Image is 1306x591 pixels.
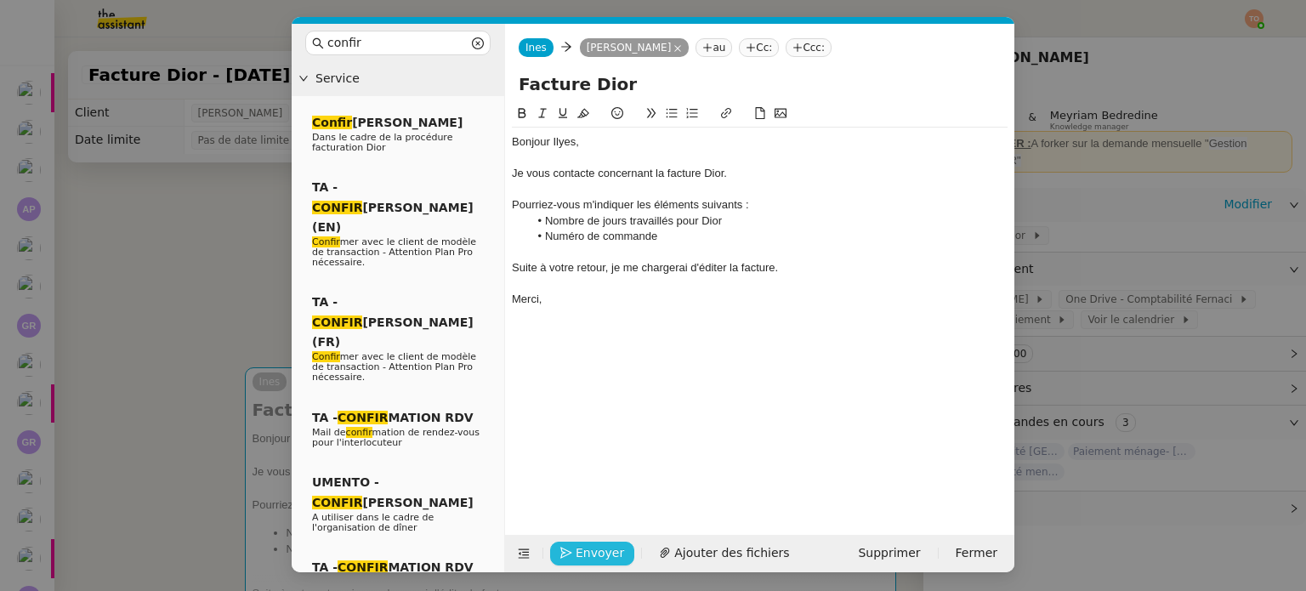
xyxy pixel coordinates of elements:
em: CONFIR [338,411,388,424]
nz-tag: Cc: [739,38,779,57]
button: Fermer [945,542,1008,565]
span: TA - [PERSON_NAME] (FR) [312,295,474,349]
span: UMENTO - [PERSON_NAME] [312,475,474,509]
input: Subject [519,71,1001,97]
span: Envoyer [576,543,624,563]
button: Envoyer [550,542,634,565]
span: Supprimer [858,543,920,563]
nz-tag: au [696,38,732,57]
li: Nombre de jours travaillés pour Dior [529,213,1008,229]
span: A utiliser dans le cadre de l'organisation de dîner [312,512,434,533]
em: CONFIR [338,560,388,574]
div: Suite à votre retour, je me chargerai d'éditer la facture. [512,260,1008,276]
span: Ajouter des fichiers [674,543,789,563]
div: Pourriez-vous m'indiquer les éléments suivants : [512,197,1008,213]
span: Fermer [956,543,997,563]
em: Confir [312,236,340,247]
span: Ines [525,42,547,54]
span: Service [315,69,497,88]
li: Numéro de commande [529,229,1008,244]
button: Ajouter des fichiers [649,542,799,565]
span: TA - [PERSON_NAME] (EN) [312,180,474,234]
nz-tag: [PERSON_NAME] [580,38,690,57]
em: CONFIR [312,315,362,329]
input: Templates [327,33,468,53]
em: Confir [312,351,340,362]
div: Service [292,62,504,95]
nz-tag: Ccc: [786,38,832,57]
div: Bonjour Ilyes, [512,134,1008,150]
em: CONFIR [312,496,362,509]
span: Dans le cadre de la procédure facturation Dior [312,132,452,153]
span: mer avec le client de modèle de transaction - Attention Plan Pro nécessaire. [312,236,476,268]
span: Mail de mation de rendez-vous pour l'interlocuteur [312,427,480,448]
span: [PERSON_NAME] [312,116,463,129]
div: Merci, [512,292,1008,307]
em: CONFIR [312,201,362,214]
em: confir [346,427,372,438]
em: Confir [312,116,352,129]
span: TA - MATION RDV [312,560,474,574]
button: Supprimer [848,542,930,565]
span: mer avec le client de modèle de transaction - Attention Plan Pro nécessaire. [312,351,476,383]
span: TA - MATION RDV [312,411,474,424]
div: Je vous contacte concernant la facture Dior. [512,166,1008,181]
